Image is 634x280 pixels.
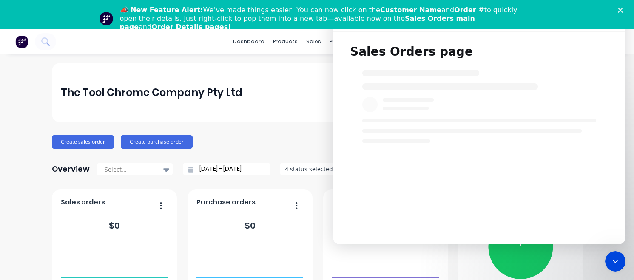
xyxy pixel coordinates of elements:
[100,12,113,25] img: Profile image for Team
[380,6,441,14] b: Customer Name
[120,6,521,31] div: We’ve made things easier! You can now click on the and to quickly open their details. Just right-...
[618,8,626,13] div: Close
[285,164,338,173] div: 4 status selected
[121,135,193,149] button: Create purchase order
[245,219,256,232] div: $ 0
[605,251,625,272] iframe: Intercom live chat
[332,197,379,207] span: Open quotes
[325,35,364,48] div: purchasing
[120,6,203,14] b: 📣 New Feature Alert:
[52,161,90,178] div: Overview
[120,14,475,31] b: Sales Orders main page
[454,6,484,14] b: Order #
[333,8,625,244] iframe: Intercom live chat
[61,84,242,101] div: The Tool Chrome Company Pty Ltd
[269,35,302,48] div: products
[61,197,105,207] span: Sales orders
[229,35,269,48] a: dashboard
[109,219,120,232] div: $ 0
[15,35,28,48] img: Factory
[52,135,114,149] button: Create sales order
[302,35,325,48] div: sales
[280,163,353,175] button: 4 status selected
[196,197,256,207] span: Purchase orders
[151,23,228,31] b: Order Details pages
